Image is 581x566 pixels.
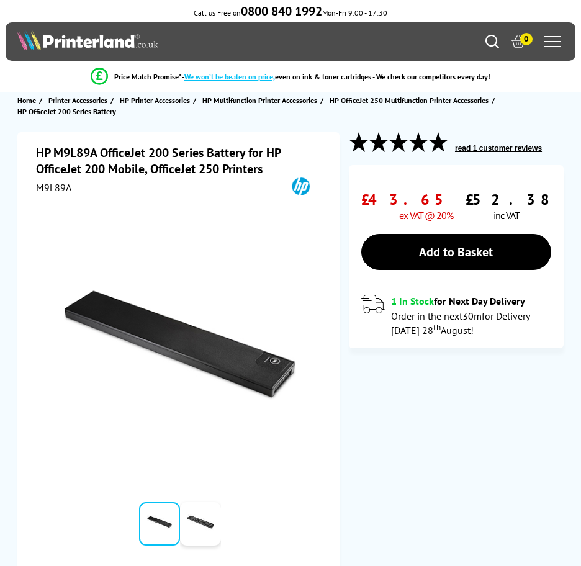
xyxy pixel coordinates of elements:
a: Search [485,35,499,48]
a: Printerland Logo [17,30,290,53]
div: for Next Day Delivery [391,295,551,307]
a: Printer Accessories [48,94,110,107]
img: Printerland Logo [17,30,158,50]
span: £52.38 [466,190,547,209]
span: inc VAT [493,209,520,222]
a: HP Printer Accessories [120,94,193,107]
span: HP OfficeJet 250 Multifunction Printer Accessories [330,94,489,107]
span: Printer Accessories [48,94,107,107]
button: read 1 customer reviews [451,143,546,153]
a: 0800 840 1992 [241,8,322,17]
span: Order in the next for Delivery [DATE] 28 August! [391,310,529,336]
span: 1 In Stock [391,295,434,307]
a: HP Multifunction Printer Accessories [202,94,320,107]
a: HP OfficeJet 250 Multifunction Printer Accessories [330,94,492,107]
span: 0 [520,33,533,45]
img: HP [277,177,324,195]
b: 0800 840 1992 [241,3,322,19]
span: £43.65 [361,190,453,209]
img: HP M9L89A OfficeJet 200 Series Battery [64,229,297,462]
span: M9L89A [36,181,71,194]
li: modal_Promise [6,66,575,88]
span: HP OfficeJet 200 Series Battery [17,107,116,116]
span: HP Printer Accessories [120,94,190,107]
div: modal_delivery [361,295,551,336]
sup: th [433,321,441,333]
div: - even on ink & toner cartridges - We check our competitors every day! [182,72,490,81]
span: ex VAT @ 20% [399,209,453,222]
h1: HP M9L89A OfficeJet 200 Series Battery for HP OfficeJet 200 Mobile, OfficeJet 250 Printers [36,145,324,177]
span: HP Multifunction Printer Accessories [202,94,317,107]
span: 30m [462,310,482,322]
a: Home [17,94,39,107]
a: Add to Basket [361,234,551,270]
span: Price Match Promise* [114,72,182,81]
span: We won’t be beaten on price, [184,72,275,81]
span: Home [17,94,36,107]
a: 0 [511,35,525,48]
